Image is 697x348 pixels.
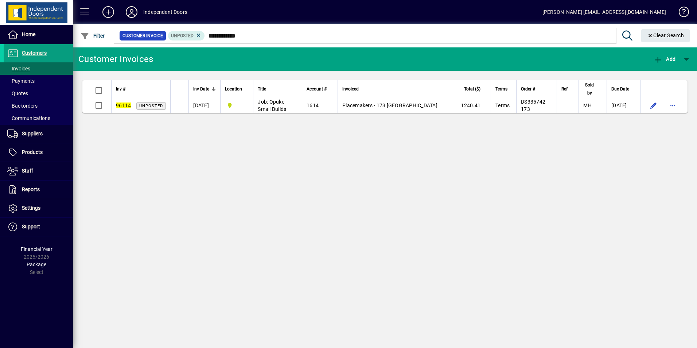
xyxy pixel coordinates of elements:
span: Total ($) [464,85,480,93]
span: Account # [307,85,327,93]
button: Clear [641,29,690,42]
span: Placemakers - 173 [GEOGRAPHIC_DATA] [342,103,437,108]
div: Invoiced [342,85,443,93]
span: Location [225,85,242,93]
button: Filter [79,29,107,42]
a: Reports [4,181,73,199]
span: MH [583,103,592,108]
span: Add [654,56,675,62]
span: Inv Date [193,85,209,93]
span: Terms [495,103,510,108]
span: Settings [22,205,40,211]
span: Invoiced [342,85,359,93]
span: Invoices [7,66,30,71]
span: Unposted [139,104,163,108]
span: Customers [22,50,47,56]
td: [DATE] [607,98,640,113]
span: Support [22,224,40,229]
span: Terms [495,85,507,93]
mat-chip: Customer Invoice Status: Unposted [168,31,205,40]
div: Order # [521,85,552,93]
span: Customer Invoice [122,32,163,39]
button: Add [652,53,677,66]
td: [DATE] [188,98,220,113]
span: DS335742-173 [521,99,547,112]
div: [PERSON_NAME] [EMAIL_ADDRESS][DOMAIN_NAME] [542,6,666,18]
div: Location [225,85,249,93]
div: Customer Invoices [78,53,153,65]
a: Products [4,143,73,162]
button: Add [97,5,120,19]
a: Suppliers [4,125,73,143]
a: Invoices [4,62,73,75]
div: Account # [307,85,333,93]
td: 1240.41 [447,98,491,113]
span: Quotes [7,90,28,96]
span: Communications [7,115,50,121]
span: Job: Opuke Small Builds [258,99,286,112]
div: Independent Doors [143,6,187,18]
a: Staff [4,162,73,180]
a: Backorders [4,100,73,112]
div: Inv # [116,85,166,93]
a: Payments [4,75,73,87]
span: Due Date [611,85,629,93]
span: Timaru [225,101,249,109]
a: Settings [4,199,73,217]
button: Profile [120,5,143,19]
span: Order # [521,85,535,93]
div: Title [258,85,297,93]
span: 1614 [307,103,319,108]
div: Sold by [583,81,602,97]
div: Due Date [611,85,636,93]
div: Inv Date [193,85,216,93]
span: Ref [561,85,568,93]
a: Quotes [4,87,73,100]
span: Sold by [583,81,596,97]
span: Staff [22,168,33,174]
a: Support [4,218,73,236]
button: More options [667,100,678,111]
span: Clear Search [647,32,684,38]
div: Total ($) [452,85,487,93]
span: Financial Year [21,246,52,252]
a: Home [4,26,73,44]
em: 96114 [116,103,131,108]
span: Filter [81,33,105,39]
span: Unposted [171,33,194,38]
button: Edit [648,100,659,111]
span: Products [22,149,43,155]
div: Ref [561,85,574,93]
span: Inv # [116,85,125,93]
a: Communications [4,112,73,124]
span: Home [22,31,35,37]
span: Package [27,262,46,267]
span: Backorders [7,103,38,109]
span: Reports [22,186,40,192]
a: Knowledge Base [673,1,688,25]
span: Suppliers [22,131,43,136]
span: Title [258,85,266,93]
span: Payments [7,78,35,84]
